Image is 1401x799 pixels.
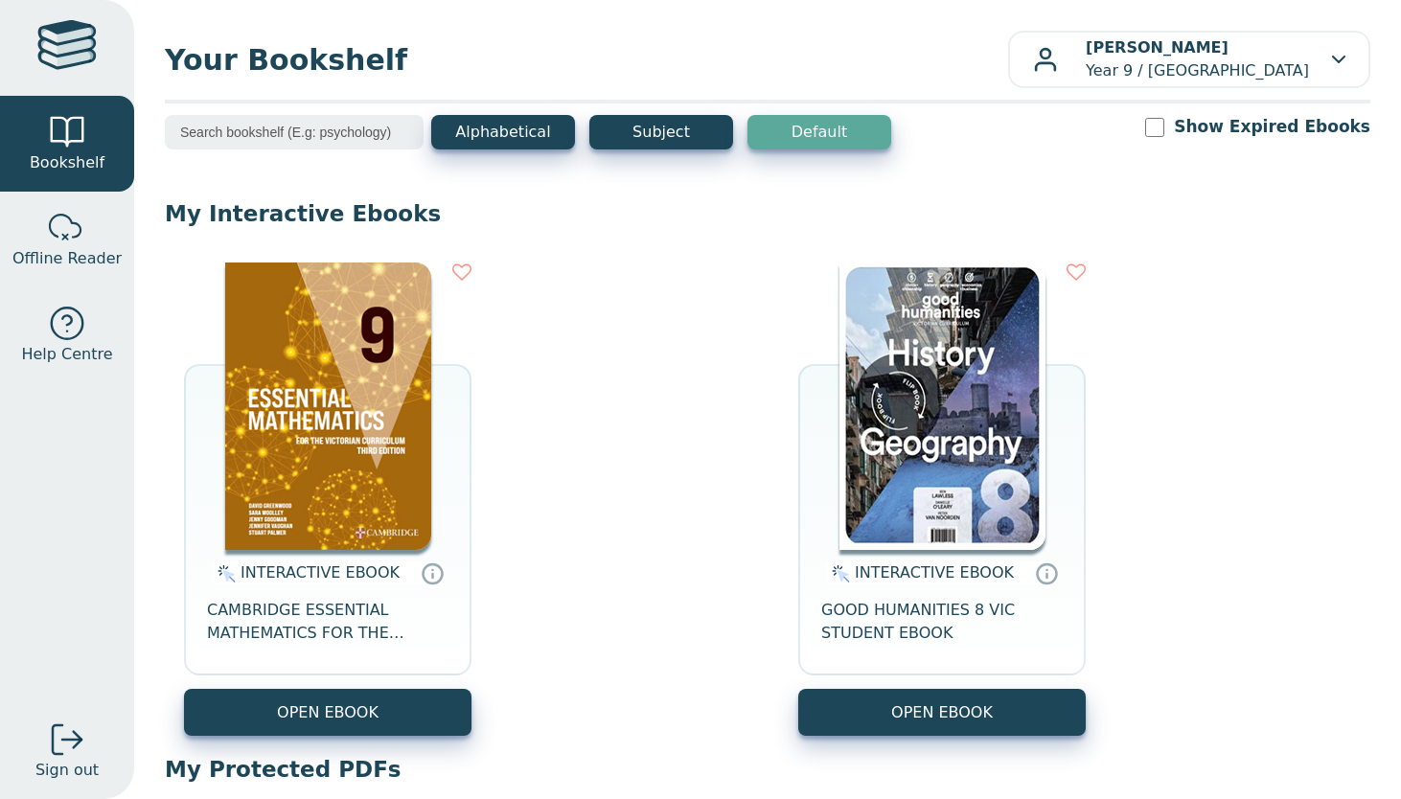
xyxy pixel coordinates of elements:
span: Sign out [35,759,99,782]
span: INTERACTIVE EBOOK [241,563,400,582]
span: Your Bookshelf [165,38,1008,81]
a: Interactive eBooks are accessed online via the publisher’s portal. They contain interactive resou... [1035,561,1058,584]
p: Year 9 / [GEOGRAPHIC_DATA] [1086,36,1309,82]
button: Alphabetical [431,115,575,149]
img: 04b5599d-fef1-41b0-b233-59aa45d44596.png [225,263,431,550]
a: Interactive eBooks are accessed online via the publisher’s portal. They contain interactive resou... [421,561,444,584]
label: Show Expired Ebooks [1174,115,1370,139]
span: GOOD HUMANITIES 8 VIC STUDENT EBOOK [821,599,1063,645]
span: Help Centre [21,343,112,366]
img: 59ae0110-8e91-e911-a97e-0272d098c78b.jpg [839,263,1045,550]
span: CAMBRIDGE ESSENTIAL MATHEMATICS FOR THE VICTORIAN CURRICULUM YEAR 9 EBOOK 3E [207,599,448,645]
button: [PERSON_NAME]Year 9 / [GEOGRAPHIC_DATA] [1008,31,1370,88]
span: Bookshelf [30,151,104,174]
p: My Interactive Ebooks [165,199,1370,228]
img: interactive.svg [212,562,236,585]
button: Subject [589,115,733,149]
button: OPEN EBOOK [184,689,471,736]
button: OPEN EBOOK [798,689,1086,736]
p: My Protected PDFs [165,755,1370,784]
img: interactive.svg [826,562,850,585]
span: Offline Reader [12,247,122,270]
input: Search bookshelf (E.g: psychology) [165,115,424,149]
button: Default [747,115,891,149]
b: [PERSON_NAME] [1086,38,1229,57]
span: INTERACTIVE EBOOK [855,563,1014,582]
